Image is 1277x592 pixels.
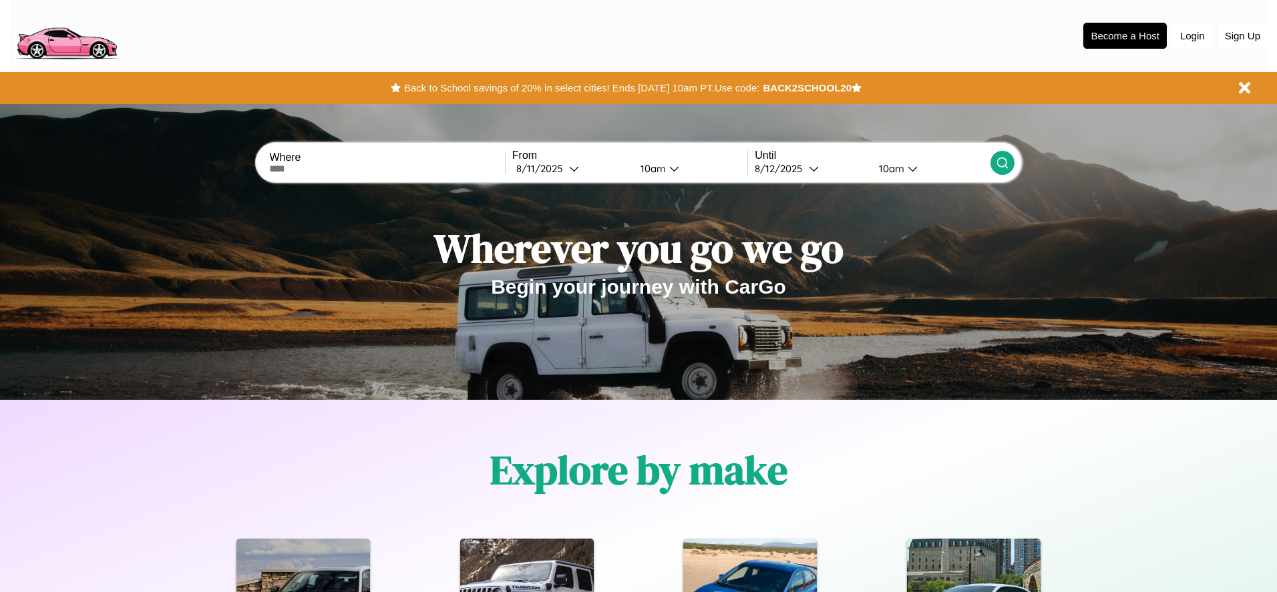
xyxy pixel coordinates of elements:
button: Login [1173,23,1212,48]
label: Until [755,150,990,162]
button: Sign Up [1218,23,1267,48]
button: 10am [630,162,747,176]
label: From [512,150,747,162]
button: Back to School savings of 20% in select cities! Ends [DATE] 10am PT.Use code: [401,79,763,97]
h1: Explore by make [490,442,787,497]
div: 8 / 11 / 2025 [516,162,569,175]
img: logo [10,7,123,63]
button: 8/11/2025 [512,162,630,176]
div: 10am [634,162,669,175]
b: BACK2SCHOOL20 [763,82,852,93]
div: 10am [872,162,908,175]
button: 10am [868,162,990,176]
button: Become a Host [1083,23,1167,49]
div: 8 / 12 / 2025 [755,162,809,175]
label: Where [269,152,504,164]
